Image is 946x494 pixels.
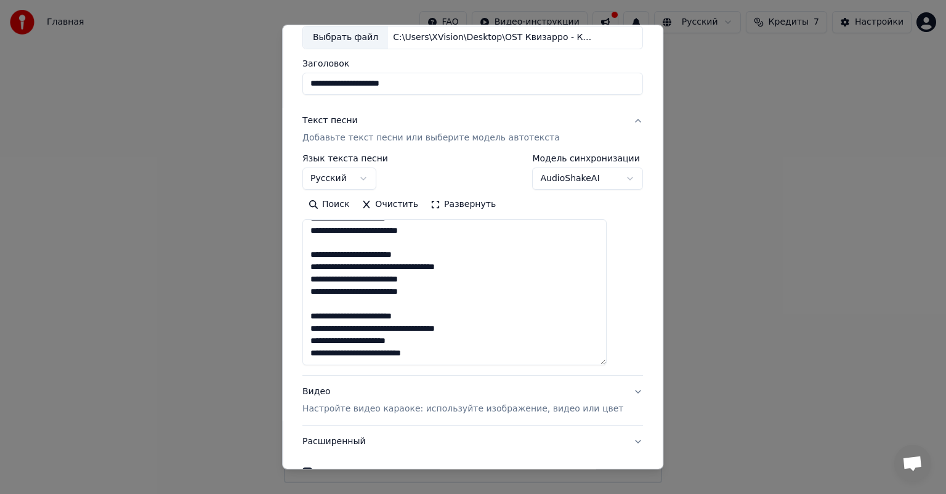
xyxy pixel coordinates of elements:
div: Текст песниДобавьте текст песни или выберите модель автотекста [302,154,643,375]
button: Текст песниДобавьте текст песни или выберите модель автотекста [302,105,643,154]
div: Текст песни [302,115,358,127]
button: Поиск [302,195,355,214]
p: Добавьте текст песни или выберите модель автотекста [302,132,560,144]
div: Выбрать файл [303,26,388,49]
label: Модель синхронизации [533,154,644,163]
label: Я принимаю [317,468,578,477]
button: ВидеоНастройте видео караоке: используйте изображение, видео или цвет [302,376,643,425]
button: Расширенный [302,426,643,458]
button: Я принимаю [378,468,578,477]
button: Развернуть [424,195,502,214]
label: Заголовок [302,59,643,68]
div: Видео [302,386,623,415]
div: C:\Users\XVision\Desktop\OST Квизарро - Караоке.wav [388,31,597,44]
button: Очистить [356,195,425,214]
label: Язык текста песни [302,154,388,163]
p: Настройте видео караоке: используйте изображение, видео или цвет [302,403,623,415]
